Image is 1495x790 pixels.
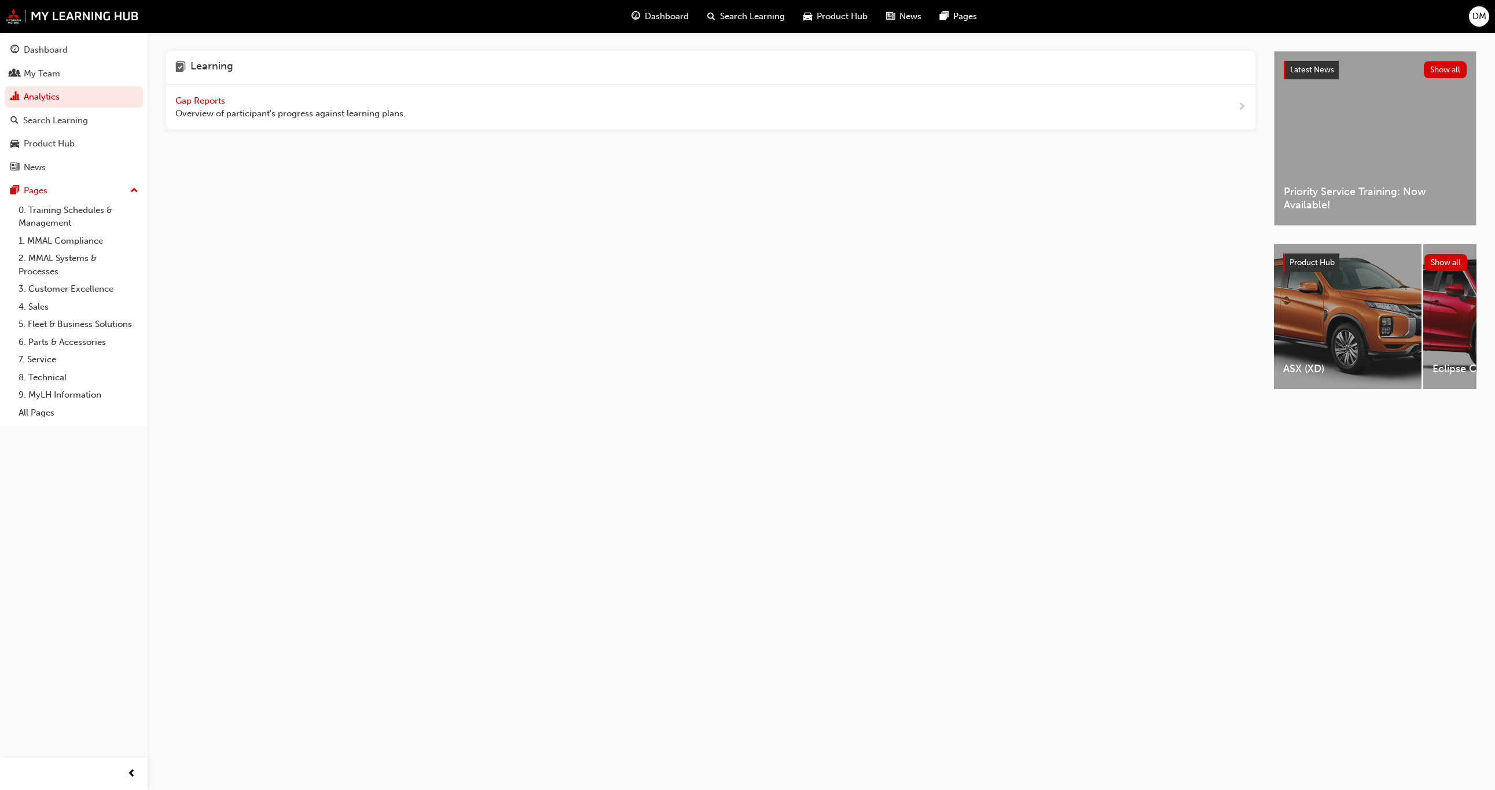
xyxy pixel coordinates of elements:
[5,39,143,61] a: Dashboard
[1290,258,1335,267] span: Product Hub
[5,180,143,201] button: Pages
[1283,253,1467,272] a: Product HubShow all
[1274,244,1421,389] a: ASX (XD)
[803,9,812,24] span: car-icon
[24,43,68,57] div: Dashboard
[5,63,143,84] a: My Team
[1424,61,1467,78] button: Show all
[953,10,977,23] span: Pages
[899,10,921,23] span: News
[886,9,895,24] span: news-icon
[5,37,143,180] button: DashboardMy TeamAnalyticsSearch LearningProduct HubNews
[175,107,406,120] span: Overview of participant's progress against learning plans.
[707,9,715,24] span: search-icon
[24,161,46,174] div: News
[10,45,19,56] span: guage-icon
[1424,254,1468,271] button: Show all
[6,9,139,24] img: mmal
[190,60,233,75] h4: Learning
[10,186,19,196] span: pages-icon
[645,10,689,23] span: Dashboard
[14,351,143,369] a: 7. Service
[1472,10,1486,23] span: DM
[1237,100,1246,115] span: next-icon
[817,10,868,23] span: Product Hub
[127,767,136,781] span: prev-icon
[10,163,19,173] span: news-icon
[1469,6,1489,27] button: DM
[14,404,143,422] a: All Pages
[175,95,227,106] span: Gap Reports
[1284,61,1467,79] a: Latest NewsShow all
[1284,185,1467,211] span: Priority Service Training: Now Available!
[14,386,143,404] a: 9. MyLH Information
[14,280,143,298] a: 3. Customer Excellence
[5,86,143,108] a: Analytics
[1290,65,1334,75] span: Latest News
[14,298,143,316] a: 4. Sales
[1274,51,1476,226] a: Latest NewsShow allPriority Service Training: Now Available!
[10,69,19,79] span: people-icon
[24,184,47,197] div: Pages
[1283,362,1412,376] span: ASX (XD)
[14,249,143,280] a: 2. MMAL Systems & Processes
[631,9,640,24] span: guage-icon
[720,10,785,23] span: Search Learning
[14,369,143,387] a: 8. Technical
[622,5,698,28] a: guage-iconDashboard
[10,139,19,149] span: car-icon
[14,315,143,333] a: 5. Fleet & Business Solutions
[14,201,143,232] a: 0. Training Schedules & Management
[10,92,19,102] span: chart-icon
[175,60,186,75] span: learning-icon
[794,5,877,28] a: car-iconProduct Hub
[5,157,143,178] a: News
[24,67,60,80] div: My Team
[698,5,794,28] a: search-iconSearch Learning
[166,85,1255,130] a: Gap Reports Overview of participant's progress against learning plans.next-icon
[14,232,143,250] a: 1. MMAL Compliance
[24,137,75,150] div: Product Hub
[5,133,143,155] a: Product Hub
[10,116,19,126] span: search-icon
[23,114,88,127] div: Search Learning
[130,183,138,199] span: up-icon
[940,9,949,24] span: pages-icon
[877,5,931,28] a: news-iconNews
[5,110,143,131] a: Search Learning
[14,333,143,351] a: 6. Parts & Accessories
[931,5,986,28] a: pages-iconPages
